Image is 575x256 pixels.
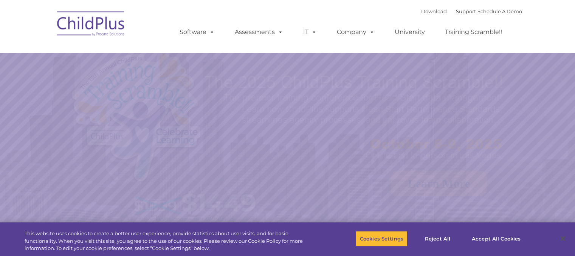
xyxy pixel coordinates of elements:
[387,25,432,40] a: University
[421,8,522,14] font: |
[296,25,324,40] a: IT
[391,171,487,196] a: Learn More
[437,25,510,40] a: Training Scramble!!
[356,231,408,247] button: Cookies Settings
[456,8,476,14] a: Support
[555,230,571,247] button: Close
[414,231,461,247] button: Reject All
[172,25,222,40] a: Software
[329,25,382,40] a: Company
[477,8,522,14] a: Schedule A Demo
[25,230,316,252] div: This website uses cookies to create a better user experience, provide statistics about user visit...
[227,25,291,40] a: Assessments
[53,6,129,44] img: ChildPlus by Procare Solutions
[421,8,447,14] a: Download
[468,231,525,247] button: Accept All Cookies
